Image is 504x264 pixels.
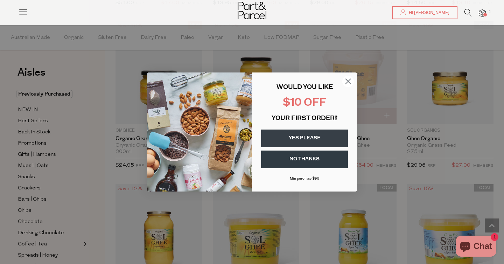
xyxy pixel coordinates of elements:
[261,151,348,168] button: NO THANKS
[486,9,493,15] span: 1
[342,75,354,88] button: Close dialog
[392,6,457,19] a: Hi [PERSON_NAME]
[283,98,326,109] span: $10 OFF
[261,130,348,147] button: YES PLEASE
[272,116,337,122] span: YOUR FIRST ORDER?
[454,236,498,258] inbox-online-store-chat: Shopify online store chat
[290,177,320,181] span: Min purchase $99
[479,9,486,17] a: 1
[276,84,333,91] span: WOULD YOU LIKE
[147,72,252,192] img: 43fba0fb-7538-40bc-babb-ffb1a4d097bc.jpeg
[407,10,449,16] span: Hi [PERSON_NAME]
[238,2,266,19] img: Part&Parcel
